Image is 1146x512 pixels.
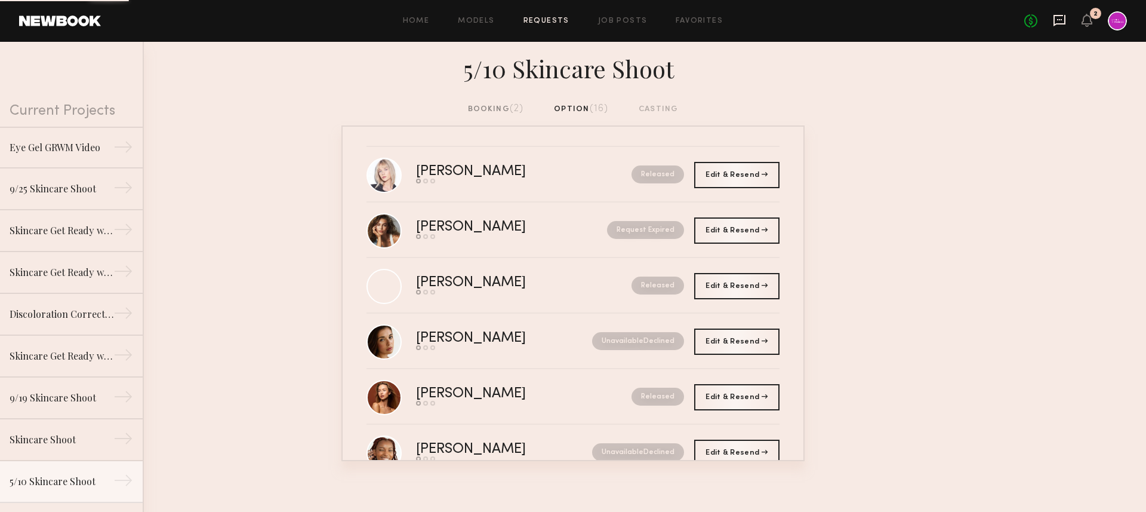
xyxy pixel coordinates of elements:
a: [PERSON_NAME]Released [366,258,780,314]
nb-request-status: Released [631,388,684,406]
a: Models [458,17,494,25]
a: [PERSON_NAME]Released [366,147,780,203]
a: [PERSON_NAME]Request Expired [366,203,780,258]
span: Edit & Resend [706,338,768,345]
div: [PERSON_NAME] [416,387,579,401]
span: Edit & Resend [706,449,768,456]
div: [PERSON_NAME] [416,220,566,234]
div: [PERSON_NAME] [416,332,559,345]
div: → [113,220,133,244]
div: → [113,262,133,286]
div: → [113,387,133,411]
a: Requests [523,17,569,25]
div: [PERSON_NAME] [416,443,559,456]
span: Edit & Resend [706,394,768,401]
span: Edit & Resend [706,171,768,179]
div: [PERSON_NAME] [416,165,579,179]
div: Discoloration Correcting Serum GRWM Video [10,307,113,321]
div: → [113,429,133,453]
span: Edit & Resend [706,283,768,290]
nb-request-status: Unavailable Declined [592,443,684,461]
div: 2 [1093,11,1098,17]
nb-request-status: Released [631,277,684,295]
div: 5/10 Skincare Shoot [341,51,805,84]
div: → [113,178,133,202]
span: (2) [510,104,524,114]
div: [PERSON_NAME] [416,276,579,290]
div: Eye Gel GRWM Video [10,140,113,155]
div: Skincare Shoot [10,433,113,447]
div: 9/25 Skincare Shoot [10,182,113,196]
a: [PERSON_NAME]Released [366,369,780,425]
a: [PERSON_NAME]UnavailableDeclined [366,314,780,369]
div: booking [468,103,524,116]
a: Home [403,17,430,25]
nb-request-status: Request Expired [607,221,684,239]
nb-request-status: Unavailable Declined [592,332,684,350]
nb-request-status: Released [631,165,684,183]
div: 5/10 Skincare Shoot [10,474,113,489]
a: Favorites [676,17,723,25]
a: [PERSON_NAME]UnavailableDeclined [366,425,780,480]
div: Skincare Get Ready with Me Video (Eye Gel) [10,265,113,280]
a: Job Posts [598,17,648,25]
div: → [113,303,133,327]
div: Skincare Get Ready with Me Video (Body Treatment) [10,223,113,238]
div: → [113,471,133,495]
span: Edit & Resend [706,227,768,234]
div: → [113,345,133,369]
div: → [113,137,133,161]
div: 9/19 Skincare Shoot [10,391,113,405]
div: Skincare Get Ready with Me Video [10,349,113,363]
